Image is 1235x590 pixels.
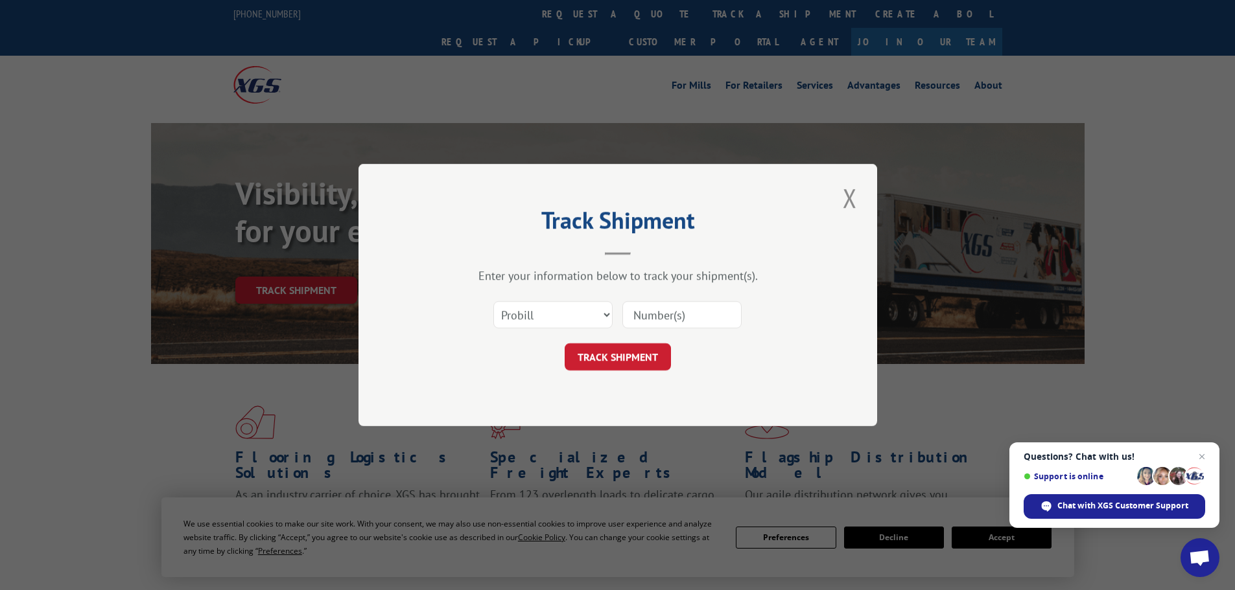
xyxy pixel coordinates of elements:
[423,268,812,283] div: Enter your information below to track your shipment(s).
[1057,500,1188,512] span: Chat with XGS Customer Support
[1181,538,1219,577] a: Open chat
[839,180,861,216] button: Close modal
[1024,494,1205,519] span: Chat with XGS Customer Support
[622,301,742,328] input: Number(s)
[1024,451,1205,462] span: Questions? Chat with us!
[423,211,812,236] h2: Track Shipment
[1024,471,1133,481] span: Support is online
[565,343,671,370] button: TRACK SHIPMENT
